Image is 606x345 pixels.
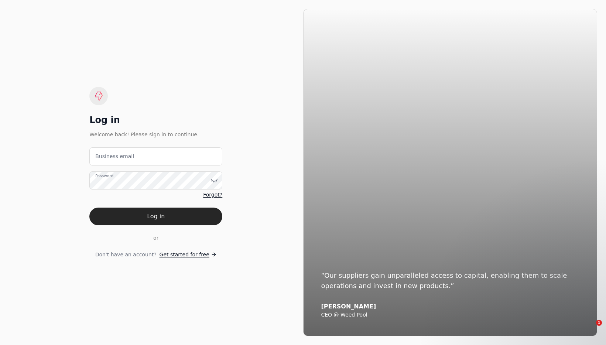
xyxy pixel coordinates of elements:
div: “Our suppliers gain unparalleled access to capital, enabling them to scale operations and invest ... [321,270,579,291]
div: Welcome back! Please sign in to continue. [89,130,222,139]
div: CEO @ Weed Pool [321,312,579,318]
label: Password [95,173,113,179]
span: or [153,234,158,242]
button: Log in [89,208,222,225]
span: Get started for free [160,251,209,259]
label: Business email [95,153,134,160]
a: Forgot? [203,191,222,199]
a: Get started for free [160,251,217,259]
span: Don't have an account? [95,251,157,259]
span: 1 [596,320,602,326]
div: [PERSON_NAME] [321,303,579,310]
div: Log in [89,114,222,126]
iframe: Intercom live chat [581,320,599,338]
